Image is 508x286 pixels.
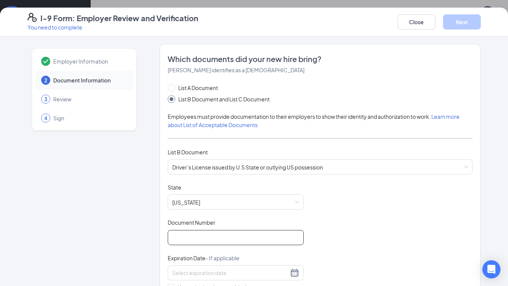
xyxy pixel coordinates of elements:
[205,255,239,261] span: - If applicable
[44,76,47,84] span: 2
[168,113,460,128] span: Employees must provide documentation to their employers to show their identity and authorization ...
[172,269,289,277] input: Select expiration date
[175,95,273,103] span: List B Document and List C Document
[53,76,126,84] span: Document Information
[482,260,500,278] div: Open Intercom Messenger
[41,57,50,66] svg: Checkmark
[53,95,126,103] span: Review
[53,114,126,122] span: Sign
[28,13,37,22] svg: FormI9EVerifyIcon
[44,95,47,103] span: 3
[40,13,198,23] h4: I-9 Form: Employer Review and Verification
[398,14,435,30] button: Close
[168,219,215,226] span: Document Number
[172,195,299,209] span: Kansas
[175,84,221,92] span: List A Document
[53,58,126,65] span: Employer Information
[168,67,304,73] span: [PERSON_NAME] identifies as a [DEMOGRAPHIC_DATA]
[44,114,47,122] span: 4
[172,160,468,174] span: Driver’s License issued by U.S State or outlying US possession
[168,254,239,262] span: Expiration Date
[168,183,181,191] span: State
[168,54,473,64] span: Which documents did your new hire bring?
[168,149,208,155] span: List B Document
[28,23,198,31] p: You need to complete
[443,14,481,30] button: Next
